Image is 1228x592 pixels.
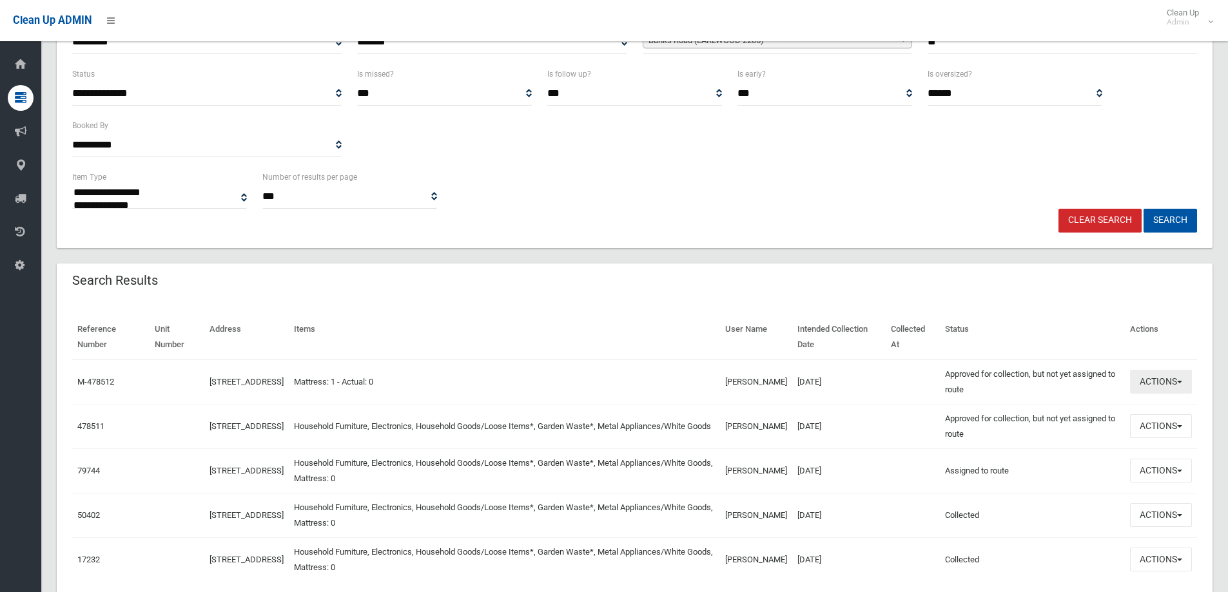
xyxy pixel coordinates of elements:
[289,315,720,359] th: Items
[57,268,173,293] header: Search Results
[204,315,289,359] th: Address
[72,119,108,133] label: Booked By
[720,315,792,359] th: User Name
[940,315,1125,359] th: Status
[792,404,886,448] td: [DATE]
[928,67,972,81] label: Is oversized?
[737,67,766,81] label: Is early?
[1125,315,1197,359] th: Actions
[547,67,591,81] label: Is follow up?
[940,537,1125,582] td: Collected
[13,14,92,26] span: Clean Up ADMIN
[77,510,100,520] a: 50402
[210,421,284,431] a: [STREET_ADDRESS]
[1130,548,1192,571] button: Actions
[886,315,939,359] th: Collected At
[77,466,100,475] a: 79744
[77,555,100,564] a: 17232
[77,421,104,431] a: 478511
[792,493,886,537] td: [DATE]
[1130,459,1192,482] button: Actions
[289,404,720,448] td: Household Furniture, Electronics, Household Goods/Loose Items*, Garden Waste*, Metal Appliances/W...
[72,315,150,359] th: Reference Number
[1058,209,1142,233] a: Clear Search
[940,448,1125,493] td: Assigned to route
[1167,17,1199,27] small: Admin
[72,170,106,184] label: Item Type
[289,493,720,537] td: Household Furniture, Electronics, Household Goods/Loose Items*, Garden Waste*, Metal Appliances/W...
[210,510,284,520] a: [STREET_ADDRESS]
[210,466,284,475] a: [STREET_ADDRESS]
[1130,370,1192,394] button: Actions
[1144,209,1197,233] button: Search
[289,537,720,582] td: Household Furniture, Electronics, Household Goods/Loose Items*, Garden Waste*, Metal Appliances/W...
[720,537,792,582] td: [PERSON_NAME]
[940,359,1125,405] td: Approved for collection, but not yet assigned to route
[792,359,886,405] td: [DATE]
[210,555,284,564] a: [STREET_ADDRESS]
[1130,414,1192,438] button: Actions
[72,67,95,81] label: Status
[289,359,720,405] td: Mattress: 1 - Actual: 0
[289,448,720,493] td: Household Furniture, Electronics, Household Goods/Loose Items*, Garden Waste*, Metal Appliances/W...
[792,537,886,582] td: [DATE]
[720,404,792,448] td: [PERSON_NAME]
[150,315,204,359] th: Unit Number
[720,359,792,405] td: [PERSON_NAME]
[940,404,1125,448] td: Approved for collection, but not yet assigned to route
[262,170,357,184] label: Number of results per page
[792,315,886,359] th: Intended Collection Date
[720,493,792,537] td: [PERSON_NAME]
[940,493,1125,537] td: Collected
[1130,503,1192,527] button: Actions
[77,377,114,387] a: M-478512
[720,448,792,493] td: [PERSON_NAME]
[1160,8,1212,27] span: Clean Up
[792,448,886,493] td: [DATE]
[357,67,394,81] label: Is missed?
[210,377,284,387] a: [STREET_ADDRESS]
